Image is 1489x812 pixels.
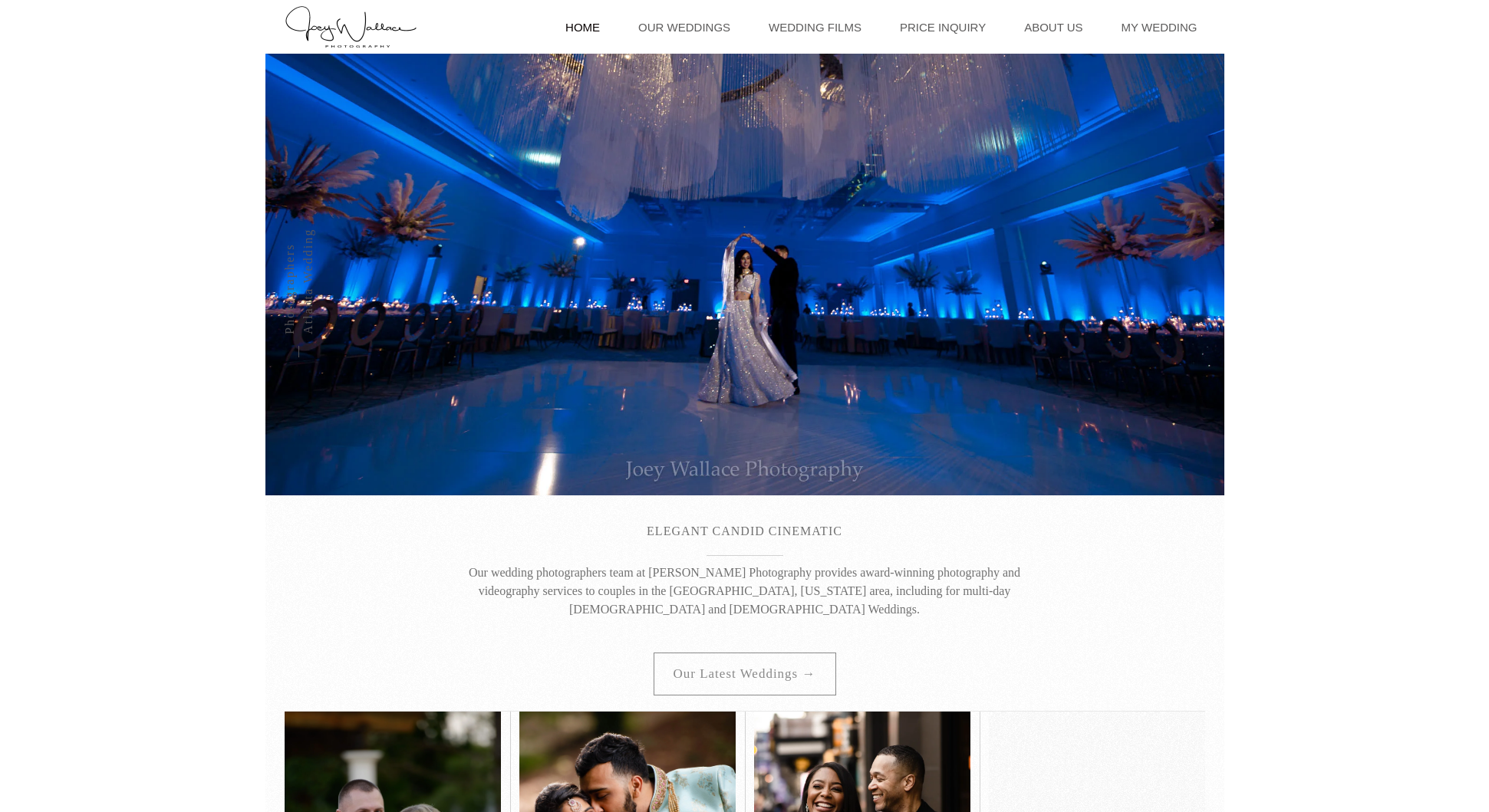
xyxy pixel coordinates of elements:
[457,215,1033,233] p: .
[457,282,1033,301] p: .
[457,248,1033,267] p: .
[281,215,318,334] div: Atlanta wedding Photographers
[457,316,1033,334] p: .
[654,653,836,695] a: Our latest weddings →
[647,524,842,537] span: ELEGANT CANDID CINEMATIC
[457,564,1033,619] p: Our wedding photographers team at [PERSON_NAME] Photography provides award-winning photography an...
